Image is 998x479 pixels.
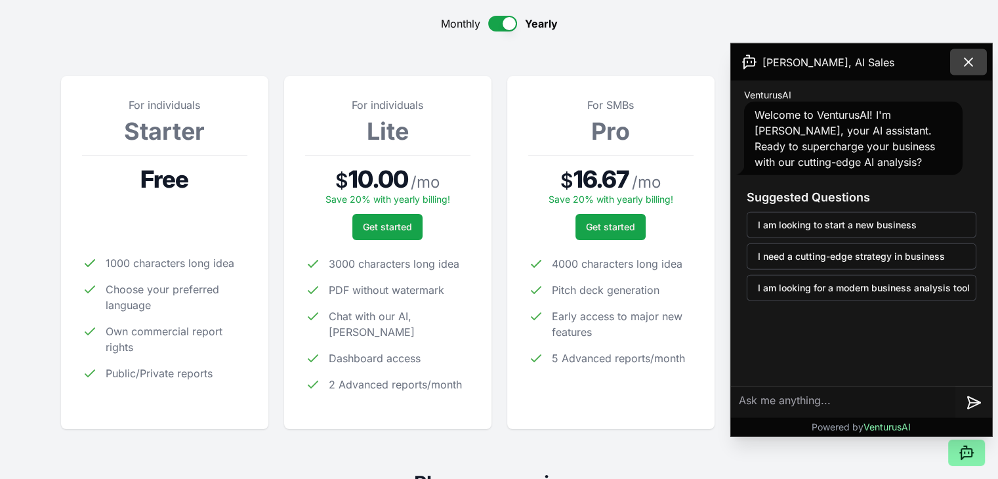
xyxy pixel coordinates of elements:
[575,214,646,240] button: Get started
[755,108,935,169] span: Welcome to VenturusAI! I'm [PERSON_NAME], your AI assistant. Ready to supercharge your business w...
[363,220,412,234] span: Get started
[528,97,694,113] p: For SMBs
[352,214,423,240] button: Get started
[552,282,659,298] span: Pitch deck generation
[744,89,791,102] span: VenturusAI
[82,118,247,144] h3: Starter
[525,16,558,31] span: Yearly
[106,281,247,313] span: Choose your preferred language
[329,308,470,340] span: Chat with our AI, [PERSON_NAME]
[586,220,635,234] span: Get started
[305,97,470,113] p: For individuals
[106,255,234,271] span: 1000 characters long idea
[560,169,573,192] span: $
[140,166,188,192] span: Free
[762,54,894,70] span: [PERSON_NAME], AI Sales
[528,118,694,144] h3: Pro
[329,377,462,392] span: 2 Advanced reports/month
[812,421,911,434] p: Powered by
[106,323,247,355] span: Own commercial report rights
[329,350,421,366] span: Dashboard access
[552,350,685,366] span: 5 Advanced reports/month
[747,243,976,270] button: I need a cutting-edge strategy in business
[747,212,976,238] button: I am looking to start a new business
[348,166,408,192] span: 10.00
[632,172,661,193] span: / mo
[552,308,694,340] span: Early access to major new features
[549,194,673,205] span: Save 20% with yearly billing!
[329,256,459,272] span: 3000 characters long idea
[335,169,348,192] span: $
[573,166,630,192] span: 16.67
[863,421,911,432] span: VenturusAI
[106,365,213,381] span: Public/Private reports
[329,282,444,298] span: PDF without watermark
[747,275,976,301] button: I am looking for a modern business analysis tool
[552,256,682,272] span: 4000 characters long idea
[441,16,480,31] span: Monthly
[747,188,976,207] h3: Suggested Questions
[82,97,247,113] p: For individuals
[325,194,450,205] span: Save 20% with yearly billing!
[305,118,470,144] h3: Lite
[411,172,440,193] span: / mo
